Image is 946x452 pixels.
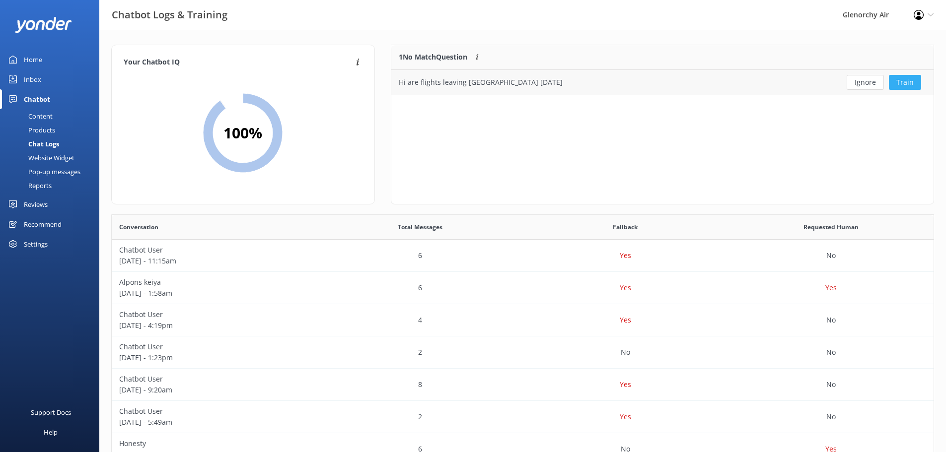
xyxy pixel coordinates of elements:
h4: Your Chatbot IQ [124,57,353,68]
p: 1 No Match Question [399,52,467,63]
p: Chatbot User [119,245,310,256]
div: Settings [24,234,48,254]
div: row [112,336,934,369]
p: 6 [418,250,422,261]
p: [DATE] - 9:20am [119,385,310,395]
p: 8 [418,379,422,390]
div: Website Widget [6,151,74,165]
div: Products [6,123,55,137]
img: yonder-white-logo.png [15,17,72,33]
p: [DATE] - 11:15am [119,256,310,266]
div: Hi are flights leaving [GEOGRAPHIC_DATA] [DATE] [399,77,563,88]
p: [DATE] - 4:19pm [119,320,310,331]
p: No [826,347,836,358]
div: row [391,70,934,95]
p: Honesty [119,438,310,449]
p: [DATE] - 5:49am [119,417,310,428]
h3: Chatbot Logs & Training [112,7,227,23]
a: Products [6,123,99,137]
p: 4 [418,315,422,325]
p: Chatbot User [119,309,310,320]
p: Chatbot User [119,406,310,417]
p: 2 [418,411,422,422]
p: Yes [620,315,631,325]
p: No [826,315,836,325]
p: No [826,379,836,390]
div: Reports [6,179,52,193]
p: Yes [620,379,631,390]
a: Content [6,109,99,123]
span: Conversation [119,222,158,232]
span: Total Messages [398,222,442,232]
a: Pop-up messages [6,165,99,179]
p: Yes [620,411,631,422]
p: 2 [418,347,422,358]
span: Requested Human [803,222,859,232]
h2: 100 % [223,121,262,145]
button: Ignore [847,75,884,90]
div: row [112,240,934,272]
p: Alpons keiya [119,277,310,288]
div: Pop-up messages [6,165,80,179]
p: Yes [620,282,631,293]
p: Yes [620,250,631,261]
div: Content [6,109,53,123]
div: row [112,272,934,304]
p: [DATE] - 1:58am [119,288,310,299]
p: Chatbot User [119,341,310,352]
div: row [112,304,934,336]
p: 6 [418,282,422,293]
div: Support Docs [31,402,71,422]
p: No [621,347,630,358]
div: Home [24,50,42,69]
button: Train [889,75,921,90]
div: row [112,401,934,433]
div: row [112,369,934,401]
div: Inbox [24,69,41,89]
div: grid [391,70,934,95]
p: No [826,250,836,261]
div: Recommend [24,214,62,234]
a: Reports [6,179,99,193]
span: Fallback [613,222,638,232]
p: Yes [825,282,837,293]
p: No [826,411,836,422]
div: Chat Logs [6,137,59,151]
a: Website Widget [6,151,99,165]
a: Chat Logs [6,137,99,151]
p: Chatbot User [119,374,310,385]
div: Help [44,422,58,442]
div: Reviews [24,194,48,214]
div: Chatbot [24,89,50,109]
p: [DATE] - 1:23pm [119,352,310,363]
